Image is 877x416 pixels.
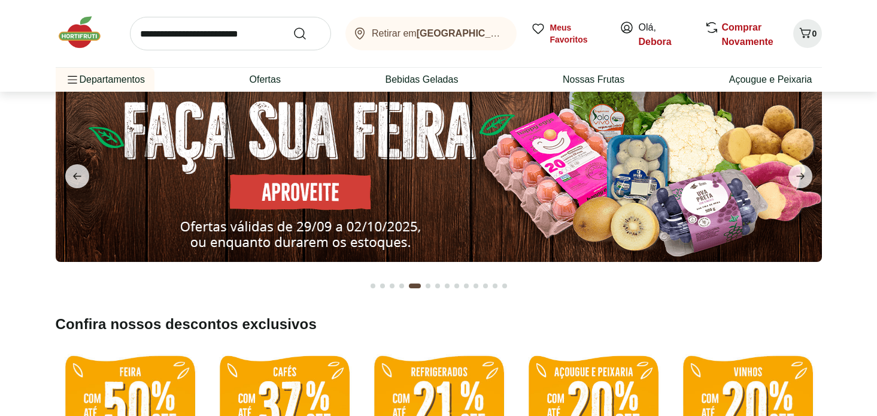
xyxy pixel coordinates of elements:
[462,272,471,300] button: Go to page 10 from fs-carousel
[56,14,116,50] img: Hortifruti
[406,272,423,300] button: Current page from fs-carousel
[56,76,822,262] img: feira
[433,272,442,300] button: Go to page 7 from fs-carousel
[56,315,822,334] h2: Confira nossos descontos exclusivos
[417,28,624,38] b: [GEOGRAPHIC_DATA]/[GEOGRAPHIC_DATA]
[249,73,280,87] a: Ofertas
[500,272,509,300] button: Go to page 14 from fs-carousel
[423,272,433,300] button: Go to page 6 from fs-carousel
[378,272,387,300] button: Go to page 2 from fs-carousel
[293,26,321,41] button: Submit Search
[729,73,812,87] a: Açougue e Peixaria
[793,19,822,48] button: Carrinho
[368,272,378,300] button: Go to page 1 from fs-carousel
[531,22,605,46] a: Meus Favoritos
[442,272,452,300] button: Go to page 8 from fs-carousel
[372,28,504,39] span: Retirar em
[563,73,624,87] a: Nossas Frutas
[471,272,481,300] button: Go to page 11 from fs-carousel
[345,17,517,50] button: Retirar em[GEOGRAPHIC_DATA]/[GEOGRAPHIC_DATA]
[550,22,605,46] span: Meus Favoritos
[779,164,822,188] button: next
[722,22,773,47] a: Comprar Novamente
[130,17,331,50] input: search
[812,29,817,38] span: 0
[386,73,459,87] a: Bebidas Geladas
[65,65,80,94] button: Menu
[65,65,145,94] span: Departamentos
[452,272,462,300] button: Go to page 9 from fs-carousel
[481,272,490,300] button: Go to page 12 from fs-carousel
[639,20,692,49] span: Olá,
[490,272,500,300] button: Go to page 13 from fs-carousel
[56,164,99,188] button: previous
[639,37,672,47] a: Debora
[387,272,397,300] button: Go to page 3 from fs-carousel
[397,272,406,300] button: Go to page 4 from fs-carousel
